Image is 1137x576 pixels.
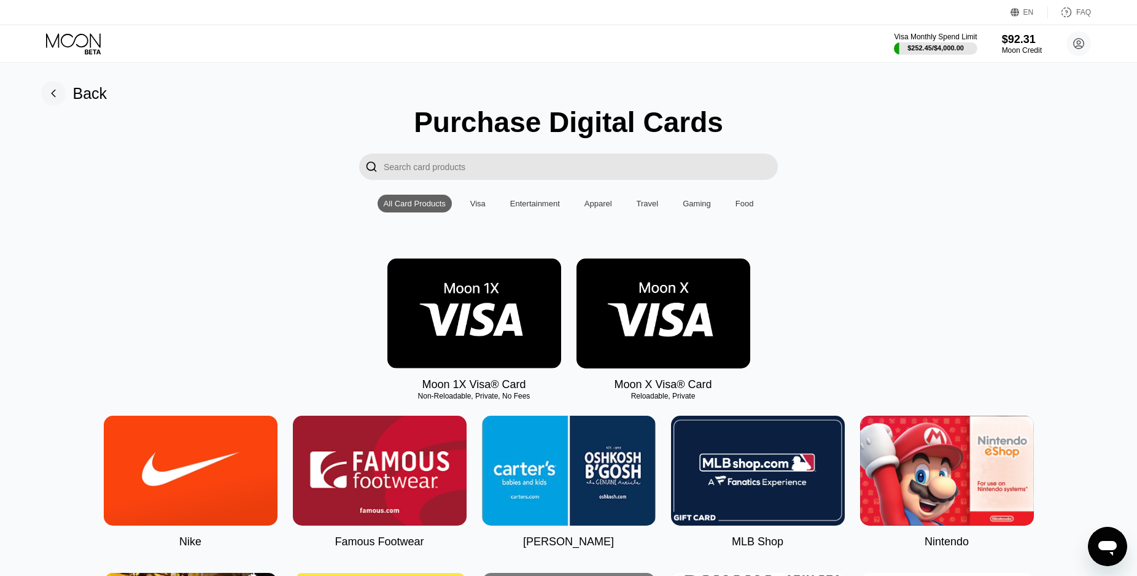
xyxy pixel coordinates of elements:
[1002,46,1042,55] div: Moon Credit
[384,199,446,208] div: All Card Products
[378,195,452,212] div: All Card Products
[504,195,566,212] div: Entertainment
[387,392,561,400] div: Non-Reloadable, Private, No Fees
[1002,33,1042,46] div: $92.31
[179,535,201,548] div: Nike
[1023,8,1034,17] div: EN
[335,535,424,548] div: Famous Footwear
[729,195,760,212] div: Food
[614,378,712,391] div: Moon X Visa® Card
[925,535,969,548] div: Nintendo
[414,106,723,139] div: Purchase Digital Cards
[576,392,750,400] div: Reloadable, Private
[732,535,783,548] div: MLB Shop
[73,85,107,103] div: Back
[683,199,711,208] div: Gaming
[470,199,486,208] div: Visa
[523,535,614,548] div: [PERSON_NAME]
[907,44,964,52] div: $252.45 / $4,000.00
[1088,527,1127,566] iframe: Button to launch messaging window
[1048,6,1091,18] div: FAQ
[41,81,107,106] div: Back
[677,195,717,212] div: Gaming
[735,199,754,208] div: Food
[1011,6,1048,18] div: EN
[384,154,778,180] input: Search card products
[631,195,665,212] div: Travel
[1002,33,1042,55] div: $92.31Moon Credit
[894,33,977,55] div: Visa Monthly Spend Limit$252.45/$4,000.00
[637,199,659,208] div: Travel
[1076,8,1091,17] div: FAQ
[464,195,492,212] div: Visa
[510,199,560,208] div: Entertainment
[365,160,378,174] div: 
[578,195,618,212] div: Apparel
[422,378,526,391] div: Moon 1X Visa® Card
[584,199,612,208] div: Apparel
[894,33,977,41] div: Visa Monthly Spend Limit
[359,154,384,180] div: 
